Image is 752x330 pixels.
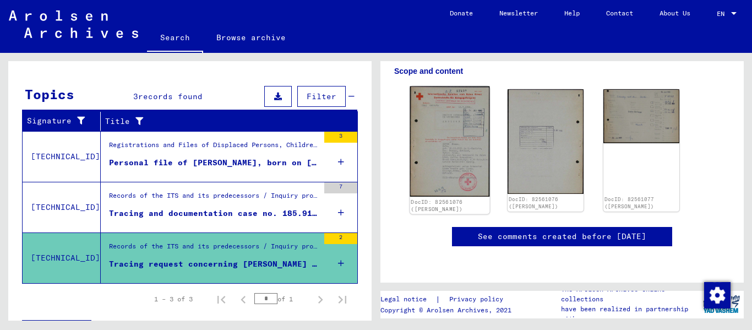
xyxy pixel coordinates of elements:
[105,116,336,127] div: Title
[561,304,699,324] p: have been realized in partnership with
[717,10,729,18] span: EN
[380,294,516,305] div: |
[394,67,463,75] b: Scope and content
[309,288,331,310] button: Next page
[154,294,193,304] div: 1 – 3 of 3
[604,196,654,210] a: DocID: 82561077 ([PERSON_NAME])
[561,284,699,304] p: The Arolsen Archives online collections
[509,196,558,210] a: DocID: 82561076 ([PERSON_NAME])
[109,140,319,155] div: Registrations and Files of Displaced Persons, Children and Missing Persons / Relief Programs of V...
[9,10,138,38] img: Arolsen_neg.svg
[105,112,347,130] div: Title
[440,294,516,305] a: Privacy policy
[508,89,584,194] img: 002.jpg
[307,91,336,101] span: Filter
[109,157,319,169] div: Personal file of [PERSON_NAME], born on [DEMOGRAPHIC_DATA], born in [GEOGRAPHIC_DATA]
[109,208,319,219] div: Tracing and documentation case no. 185.913 for [PERSON_NAME] born [DEMOGRAPHIC_DATA]
[109,191,319,206] div: Records of the ITS and its predecessors / Inquiry processing / ITS case files as of 1947 / Reposi...
[478,231,646,242] a: See comments created before [DATE]
[297,86,346,107] button: Filter
[603,89,679,143] img: 001.jpg
[109,258,319,270] div: Tracing request concerning [PERSON_NAME] [DATE]
[380,294,435,305] a: Legal notice
[23,232,101,283] td: [TECHNICAL_ID]
[411,198,463,213] a: DocID: 82561076 ([PERSON_NAME])
[701,290,742,318] img: yv_logo.png
[380,305,516,315] p: Copyright © Arolsen Archives, 2021
[331,288,353,310] button: Last page
[147,24,203,53] a: Search
[210,288,232,310] button: First page
[109,241,319,257] div: Records of the ITS and its predecessors / Inquiry processing / ITS case files as of 1947 / Deposi...
[232,288,254,310] button: Previous page
[410,86,490,197] img: 001.jpg
[27,115,92,127] div: Signature
[27,112,103,130] div: Signature
[704,282,731,309] img: Change consent
[254,294,309,304] div: of 1
[203,24,299,51] a: Browse archive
